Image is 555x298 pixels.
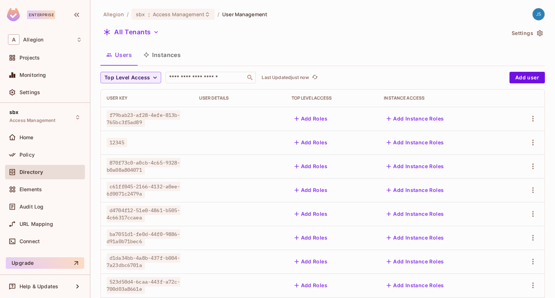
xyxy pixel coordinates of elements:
[148,12,150,17] span: :
[107,277,180,294] span: 523d50d4-6caa-443f-a72c-700d03a8661e
[20,55,40,61] span: Projects
[20,169,43,175] span: Directory
[384,232,447,244] button: Add Instance Roles
[292,232,331,244] button: Add Roles
[222,11,267,18] span: User Management
[20,204,43,210] span: Audit Log
[6,257,84,269] button: Upgrade
[509,72,545,83] button: Add user
[103,11,124,18] span: the active workspace
[127,11,129,18] li: /
[153,11,205,18] span: Access Management
[20,221,53,227] span: URL Mapping
[262,75,309,80] p: Last Updated just now
[27,10,55,19] div: Enterprise
[20,89,40,95] span: Settings
[107,229,180,246] span: ba7051d1-fe0d-44f0-9886-d91a0b71bec6
[384,208,447,220] button: Add Instance Roles
[9,109,18,115] span: sbx
[384,280,447,291] button: Add Instance Roles
[384,95,499,101] div: Instance Access
[20,187,42,192] span: Elements
[107,182,180,198] span: c61ff045-2166-4132-a0ee-6f0071c2479a
[107,110,180,127] span: f79bab23-af28-4efe-813b-765bc3f5ad89
[20,72,46,78] span: Monitoring
[100,46,138,64] button: Users
[20,238,40,244] span: Connect
[218,11,219,18] li: /
[292,208,331,220] button: Add Roles
[104,73,150,82] span: Top Level Access
[107,253,180,270] span: d1da34bb-4a8b-437f-b004-7a23dbc6701a
[107,95,188,101] div: User Key
[7,8,20,21] img: SReyMgAAAABJRU5ErkJggg==
[310,73,319,82] button: refresh
[312,74,318,81] span: refresh
[100,72,161,83] button: Top Level Access
[533,8,545,20] img: Jacob Scheib
[9,118,56,123] span: Access Management
[23,37,43,43] span: Workspace: Allegion
[107,158,180,175] span: 870f73c0-a0cb-4c65-9328-b0a08a804071
[107,138,127,147] span: 12345
[136,11,145,18] span: sbx
[20,152,35,158] span: Policy
[292,113,331,124] button: Add Roles
[292,280,331,291] button: Add Roles
[384,184,447,196] button: Add Instance Roles
[509,27,545,39] button: Settings
[8,34,20,45] span: A
[384,161,447,172] button: Add Instance Roles
[309,73,319,82] span: Click to refresh data
[384,256,447,267] button: Add Instance Roles
[292,184,331,196] button: Add Roles
[107,206,180,222] span: d4704f12-51e0-4861-b505-4c66317ccaea
[384,137,447,148] button: Add Instance Roles
[100,26,162,38] button: All Tenants
[199,95,280,101] div: User Details
[292,256,331,267] button: Add Roles
[20,135,34,140] span: Home
[138,46,186,64] button: Instances
[292,137,331,148] button: Add Roles
[292,161,331,172] button: Add Roles
[20,284,58,289] span: Help & Updates
[384,113,447,124] button: Add Instance Roles
[292,95,373,101] div: Top Level Access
